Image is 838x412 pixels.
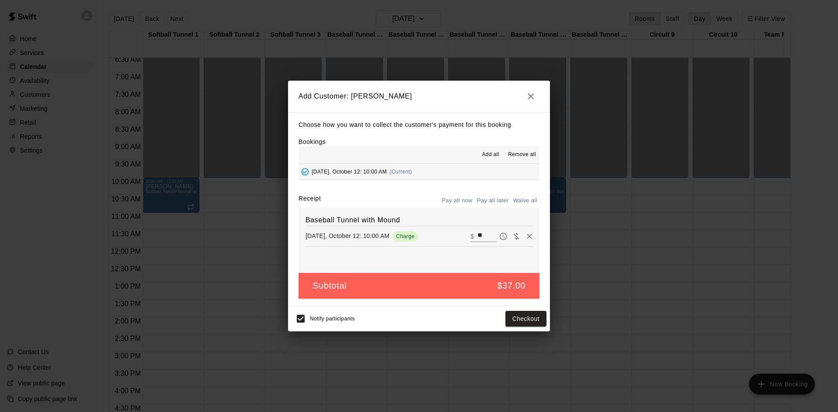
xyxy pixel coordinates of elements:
[299,194,321,208] label: Receipt
[312,169,387,175] span: [DATE], October 12: 10:00 AM
[511,194,539,208] button: Waive all
[310,316,355,322] span: Notify participants
[392,233,418,239] span: Charge
[313,280,347,292] h5: Subtotal
[505,148,539,162] button: Remove all
[523,230,536,243] button: Remove
[299,164,539,180] button: Added - Collect Payment[DATE], October 12: 10:00 AM(Current)
[471,232,474,241] p: $
[497,232,510,239] span: Pay later
[475,194,511,208] button: Pay all later
[505,311,546,327] button: Checkout
[299,119,539,130] p: Choose how you want to collect the customer's payment for this booking
[482,150,499,159] span: Add all
[299,165,312,178] button: Added - Collect Payment
[477,148,505,162] button: Add all
[497,280,525,292] h5: $37.00
[508,150,536,159] span: Remove all
[389,169,412,175] span: (Current)
[440,194,475,208] button: Pay all now
[288,81,550,112] h2: Add Customer: [PERSON_NAME]
[306,232,389,240] p: [DATE], October 12: 10:00 AM
[510,232,523,239] span: Waive payment
[299,138,326,145] label: Bookings
[306,215,532,226] h6: Baseball Tunnel with Mound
